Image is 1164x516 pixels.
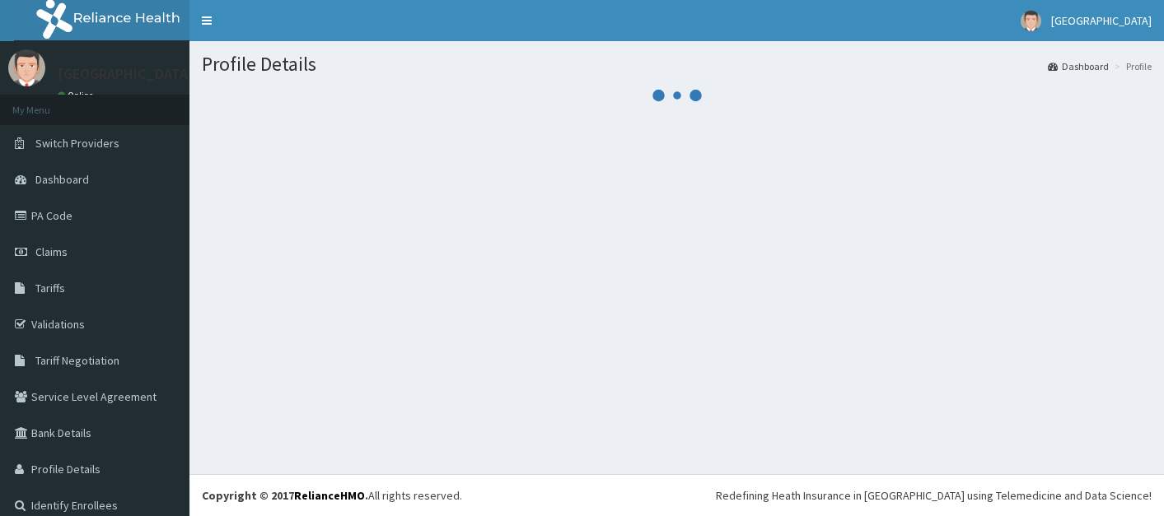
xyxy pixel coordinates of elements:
[35,136,119,151] span: Switch Providers
[652,71,702,120] svg: audio-loading
[1051,13,1152,28] span: [GEOGRAPHIC_DATA]
[1048,59,1109,73] a: Dashboard
[189,474,1164,516] footer: All rights reserved.
[58,67,194,81] p: [GEOGRAPHIC_DATA]
[202,53,1152,75] h1: Profile Details
[1110,59,1152,73] li: Profile
[58,90,97,101] a: Online
[1021,11,1041,31] img: User Image
[35,281,65,295] span: Tariffs
[35,353,119,368] span: Tariff Negotiation
[35,244,68,259] span: Claims
[716,487,1152,504] div: Redefining Heath Insurance in [GEOGRAPHIC_DATA] using Telemedicine and Data Science!
[202,488,368,503] strong: Copyright © 2017 .
[294,488,365,503] a: RelianceHMO
[8,49,45,86] img: User Image
[35,172,89,187] span: Dashboard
